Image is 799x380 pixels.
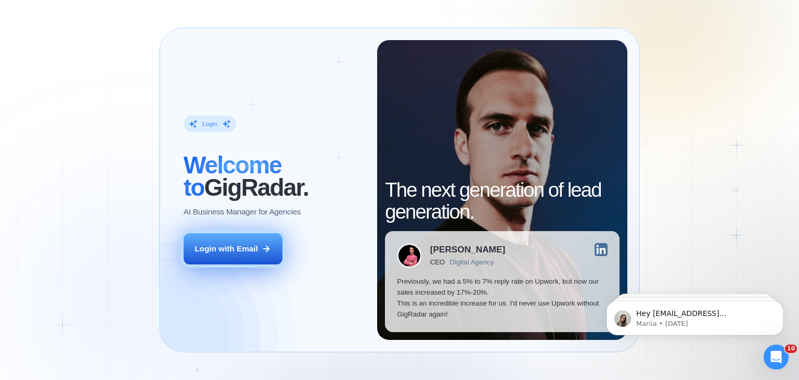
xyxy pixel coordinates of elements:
p: Previously, we had a 5% to 7% reply rate on Upwork, but now our sales increased by 17%-20%. This ... [397,276,608,320]
iframe: Intercom notifications message [591,279,799,352]
p: Message from Mariia, sent 1w ago [45,40,179,49]
div: CEO [430,258,445,266]
div: Login with Email [195,243,258,254]
h2: ‍ GigRadar. [184,154,365,198]
div: Login [202,120,217,128]
button: Login with Email [184,233,282,264]
span: Welcome to [184,151,281,200]
p: AI Business Manager for Agencies [184,206,301,217]
iframe: Intercom live chat [764,345,789,370]
div: [PERSON_NAME] [430,245,505,254]
span: 10 [785,345,797,353]
div: Digital Agency [450,258,494,266]
h2: The next generation of lead generation. [385,179,620,223]
span: Hey [EMAIL_ADDRESS][DOMAIN_NAME], Looks like your Upwork agency Buraak Media ran out of connects.... [45,30,178,173]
